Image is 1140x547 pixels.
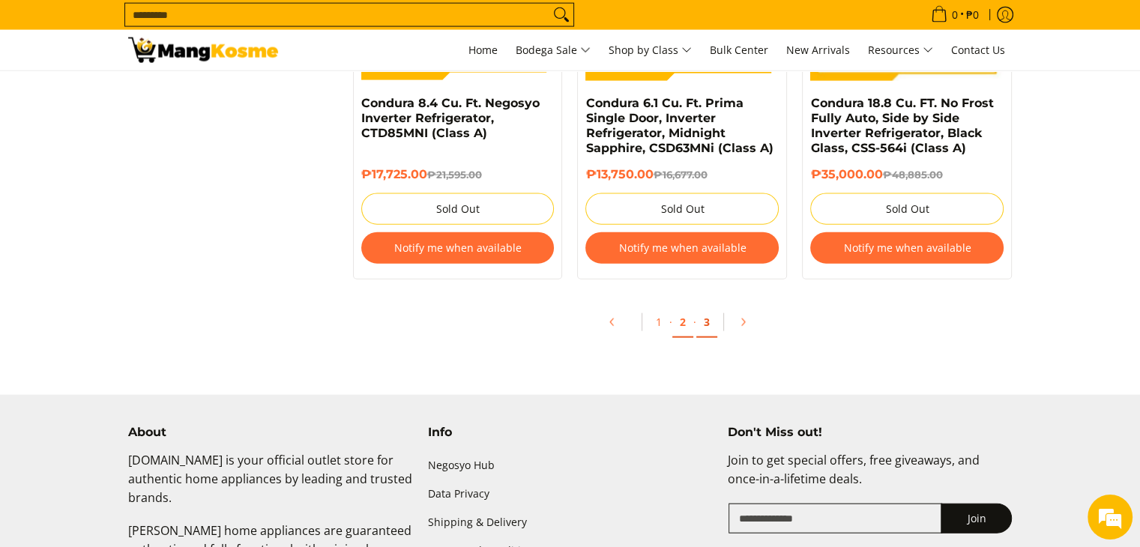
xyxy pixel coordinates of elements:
h4: Don't Miss out! [727,425,1012,440]
span: Resources [868,41,933,60]
span: We are offline. Please leave us a message. [31,173,262,324]
a: Contact Us [944,30,1013,70]
button: Join [941,504,1012,534]
h4: About [128,425,413,440]
a: Condura 8.4 Cu. Ft. Negosyo Inverter Refrigerator, CTD85MNI (Class A) [361,96,540,140]
a: Bodega Sale [508,30,598,70]
h6: ₱13,750.00 [585,167,779,182]
h4: Info [428,425,713,440]
a: Bulk Center [702,30,776,70]
a: Negosyo Hub [428,451,713,480]
del: ₱48,885.00 [882,169,942,181]
h6: ₱35,000.00 [810,167,1004,182]
span: Bulk Center [710,43,768,57]
span: Contact Us [951,43,1005,57]
button: Sold Out [585,193,779,225]
span: ₱0 [964,10,981,20]
span: 0 [950,10,960,20]
h6: ₱17,725.00 [361,167,555,182]
button: Notify me when available [361,232,555,264]
a: 1 [648,307,669,336]
span: Shop by Class [609,41,692,60]
span: New Arrivals [786,43,850,57]
a: Shop by Class [601,30,699,70]
p: Join to get special offers, free giveaways, and once-in-a-lifetime deals. [727,451,1012,504]
del: ₱16,677.00 [653,169,707,181]
button: Sold Out [361,193,555,225]
a: 3 [696,307,717,338]
a: Home [461,30,505,70]
nav: Main Menu [293,30,1013,70]
p: [DOMAIN_NAME] is your official outlet store for authentic home appliances by leading and trusted ... [128,451,413,522]
span: • [926,7,983,23]
div: Minimize live chat window [246,7,282,43]
button: Search [549,4,573,26]
a: New Arrivals [779,30,857,70]
a: Data Privacy [428,480,713,508]
span: Bodega Sale [516,41,591,60]
button: Notify me when available [810,232,1004,264]
span: · [669,315,672,329]
button: Sold Out [810,193,1004,225]
a: Condura 18.8 Cu. FT. No Frost Fully Auto, Side by Side Inverter Refrigerator, Black Glass, CSS-56... [810,96,993,155]
span: · [693,315,696,329]
div: Leave a message [78,84,252,103]
em: Submit [220,430,272,450]
a: Resources [860,30,941,70]
img: Bodega Sale Refrigerator l Mang Kosme: Home Appliances Warehouse Sale | Page 2 [128,37,278,63]
a: 2 [672,307,693,338]
textarea: Type your message and click 'Submit' [7,378,286,430]
a: Shipping & Delivery [428,508,713,537]
ul: Pagination [346,302,1020,350]
span: Home [468,43,498,57]
button: Notify me when available [585,232,779,264]
del: ₱21,595.00 [427,169,482,181]
a: Condura 6.1 Cu. Ft. Prima Single Door, Inverter Refrigerator, Midnight Sapphire, CSD63MNi (Class A) [585,96,773,155]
